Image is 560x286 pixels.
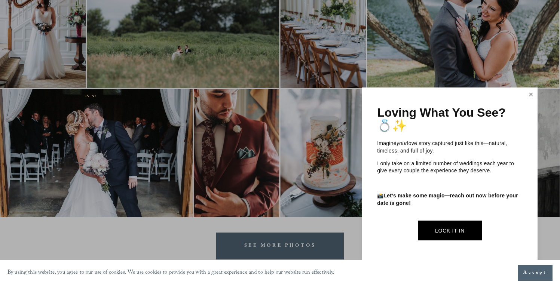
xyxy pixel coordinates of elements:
[377,160,523,175] p: I only take on a limited number of weddings each year to give every couple the experience they de...
[518,265,553,281] button: Accept
[397,140,407,146] em: your
[377,193,520,206] strong: Let’s make some magic—reach out now before your date is gone!
[523,269,547,277] span: Accept
[418,221,482,240] a: Lock It In
[377,140,523,154] p: Imagine love story captured just like this—natural, timeless, and full of joy.
[7,268,335,279] p: By using this website, you agree to our use of cookies. We use cookies to provide you with a grea...
[377,106,523,132] h1: Loving What You See? 💍✨
[525,89,536,101] a: Close
[377,192,523,207] p: 📸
